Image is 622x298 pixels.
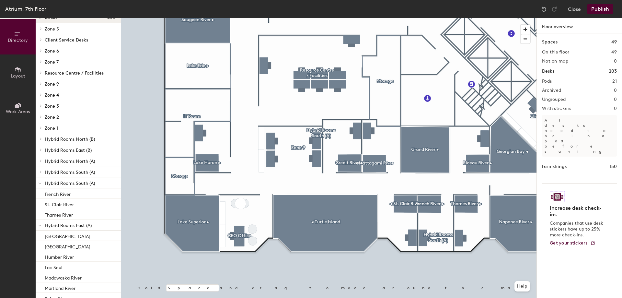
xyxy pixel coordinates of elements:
[542,59,568,64] h2: Not on map
[45,232,90,239] p: [GEOGRAPHIC_DATA]
[45,159,95,164] span: Hybrid Rooms North (A)
[45,263,63,270] p: Lac Seul
[550,205,605,218] h4: Increase desk check-ins
[610,163,617,170] h1: 150
[45,190,71,197] p: French River
[614,97,617,102] h2: 0
[611,50,617,55] h2: 49
[5,5,46,13] div: Atrium, 7th Floor
[45,253,74,260] p: Humber River
[614,59,617,64] h2: 0
[45,223,92,228] span: Hybrid Rooms East (A)
[45,137,95,142] span: Hybrid Rooms North (B)
[45,48,59,54] span: Zone 6
[45,103,59,109] span: Zone 3
[541,6,547,12] img: Undo
[542,68,554,75] h1: Desks
[6,109,30,114] span: Work Areas
[611,39,617,46] h1: 49
[542,163,567,170] h1: Furnishings
[568,4,581,14] button: Close
[45,148,92,153] span: Hybrid Rooms East (B)
[45,200,74,208] p: St. Clair River
[550,241,595,246] a: Get your stickers
[609,68,617,75] h1: 203
[614,88,617,93] h2: 0
[45,37,88,43] span: Client Service Desks
[45,70,104,76] span: Resource Centre / Facilities
[542,39,558,46] h1: Spaces
[514,281,530,292] button: Help
[45,26,59,32] span: Zone 5
[45,210,73,218] p: Thames River
[612,79,617,84] h2: 21
[537,18,622,33] h1: Floor overview
[550,191,565,202] img: Sticker logo
[542,79,552,84] h2: Pods
[614,106,617,111] h2: 0
[11,73,25,79] span: Layout
[542,115,617,157] p: All desks need to be in a pod before saving
[45,125,58,131] span: Zone 1
[45,59,59,65] span: Zone 7
[542,88,561,93] h2: Archived
[542,97,566,102] h2: Ungrouped
[45,170,95,175] span: Hybrid Rooms South (A)
[550,240,588,246] span: Get your stickers
[542,50,570,55] h2: On this floor
[45,181,95,186] span: Hybrid Rooms South (A)
[542,106,571,111] h2: With stickers
[45,114,59,120] span: Zone 2
[45,273,82,281] p: Madawaska River
[45,81,59,87] span: Zone 9
[45,92,59,98] span: Zone 4
[587,4,613,14] button: Publish
[8,38,28,43] span: Directory
[45,242,90,250] p: [GEOGRAPHIC_DATA]
[551,6,558,12] img: Redo
[550,221,605,238] p: Companies that use desk stickers have up to 25% more check-ins.
[45,284,75,291] p: Maitland River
